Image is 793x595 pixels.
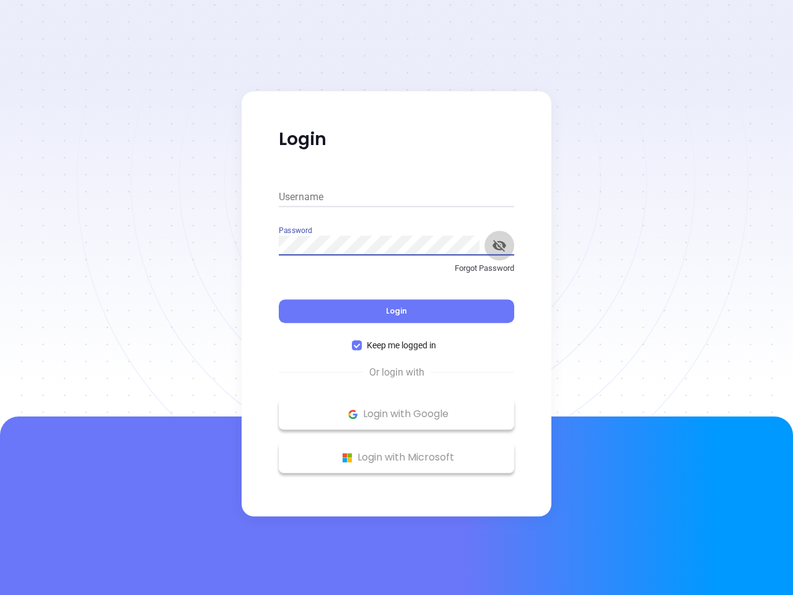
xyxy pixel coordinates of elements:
span: Or login with [363,365,431,380]
p: Login with Microsoft [285,448,508,467]
a: Forgot Password [279,262,514,284]
span: Keep me logged in [362,338,441,352]
label: Password [279,227,312,234]
button: Microsoft Logo Login with Microsoft [279,442,514,473]
button: toggle password visibility [484,231,514,260]
span: Login [386,306,407,316]
p: Login [279,128,514,151]
button: Login [279,299,514,323]
img: Microsoft Logo [340,450,355,465]
p: Forgot Password [279,262,514,275]
img: Google Logo [345,407,361,422]
button: Google Logo Login with Google [279,399,514,430]
p: Login with Google [285,405,508,423]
